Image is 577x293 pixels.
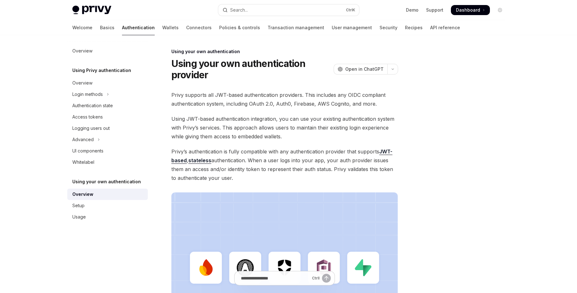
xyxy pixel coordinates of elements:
a: Welcome [72,20,92,35]
a: stateless [188,157,211,164]
div: Logging users out [72,124,110,132]
div: Overview [72,191,93,198]
h1: Using your own authentication provider [171,58,331,80]
div: Access tokens [72,113,103,121]
input: Ask a question... [241,271,309,285]
div: Advanced [72,136,94,143]
button: Send message [322,274,331,283]
div: Overview [72,47,92,55]
span: Privy’s authentication is fully compatible with any authentication provider that supports , authe... [171,147,398,182]
a: Support [426,7,443,13]
a: Security [380,20,397,35]
a: Wallets [162,20,179,35]
img: light logo [72,6,111,14]
button: Toggle Advanced section [67,134,148,145]
div: Usage [72,213,86,221]
span: Dashboard [456,7,480,13]
a: Authentication state [67,100,148,111]
button: Toggle Login methods section [67,89,148,100]
a: User management [332,20,372,35]
a: Recipes [405,20,423,35]
span: Ctrl K [346,8,355,13]
div: Authentication state [72,102,113,109]
button: Open in ChatGPT [334,64,387,75]
a: Transaction management [268,20,324,35]
div: Whitelabel [72,158,94,166]
a: Usage [67,211,148,223]
div: Setup [72,202,85,209]
a: Overview [67,189,148,200]
a: API reference [430,20,460,35]
div: Using your own authentication [171,48,398,55]
h5: Using Privy authentication [72,67,131,74]
a: Logging users out [67,123,148,134]
a: Whitelabel [67,157,148,168]
div: UI components [72,147,103,155]
a: Dashboard [451,5,490,15]
span: Using JWT-based authentication integration, you can use your existing authentication system with ... [171,114,398,141]
span: Privy supports all JWT-based authentication providers. This includes any OIDC compliant authentic... [171,91,398,108]
a: Policies & controls [219,20,260,35]
a: Setup [67,200,148,211]
h5: Using your own authentication [72,178,141,185]
a: Demo [406,7,419,13]
a: Authentication [122,20,155,35]
div: Login methods [72,91,103,98]
a: Connectors [186,20,212,35]
a: Access tokens [67,111,148,123]
a: Overview [67,45,148,57]
a: Basics [100,20,114,35]
button: Open search [218,4,359,16]
button: Toggle dark mode [495,5,505,15]
span: Open in ChatGPT [345,66,384,72]
div: Search... [230,6,248,14]
a: UI components [67,145,148,157]
div: Overview [72,79,92,87]
a: Overview [67,77,148,89]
